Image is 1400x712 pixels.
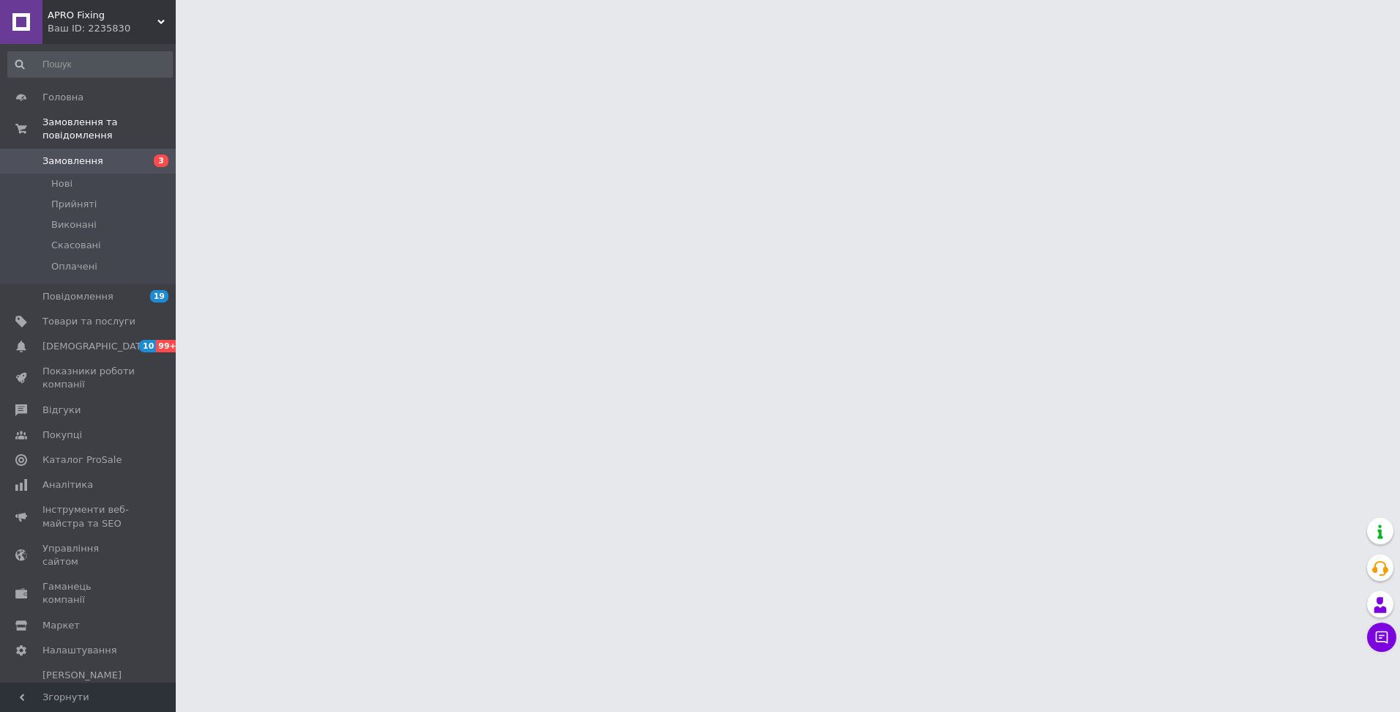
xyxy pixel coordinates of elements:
[51,218,97,231] span: Виконані
[1367,623,1396,652] button: Чат з покупцем
[42,365,135,391] span: Показники роботи компанії
[42,669,135,709] span: [PERSON_NAME] та рахунки
[42,644,117,657] span: Налаштування
[42,116,176,142] span: Замовлення та повідомлення
[42,155,103,168] span: Замовлення
[42,340,151,353] span: [DEMOGRAPHIC_DATA]
[51,260,97,273] span: Оплачені
[7,51,173,78] input: Пошук
[42,91,83,104] span: Головна
[42,580,135,607] span: Гаманець компанії
[150,290,168,303] span: 19
[51,239,101,252] span: Скасовані
[42,429,82,442] span: Покупці
[48,22,176,35] div: Ваш ID: 2235830
[51,198,97,211] span: Прийняті
[42,619,80,632] span: Маркет
[139,340,156,352] span: 10
[42,290,113,303] span: Повідомлення
[42,453,122,467] span: Каталог ProSale
[156,340,180,352] span: 99+
[48,9,157,22] span: APRO Fixing
[42,478,93,492] span: Аналітика
[42,542,135,568] span: Управління сайтом
[42,315,135,328] span: Товари та послуги
[42,404,81,417] span: Відгуки
[154,155,168,167] span: 3
[42,503,135,530] span: Інструменти веб-майстра та SEO
[51,177,72,190] span: Нові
